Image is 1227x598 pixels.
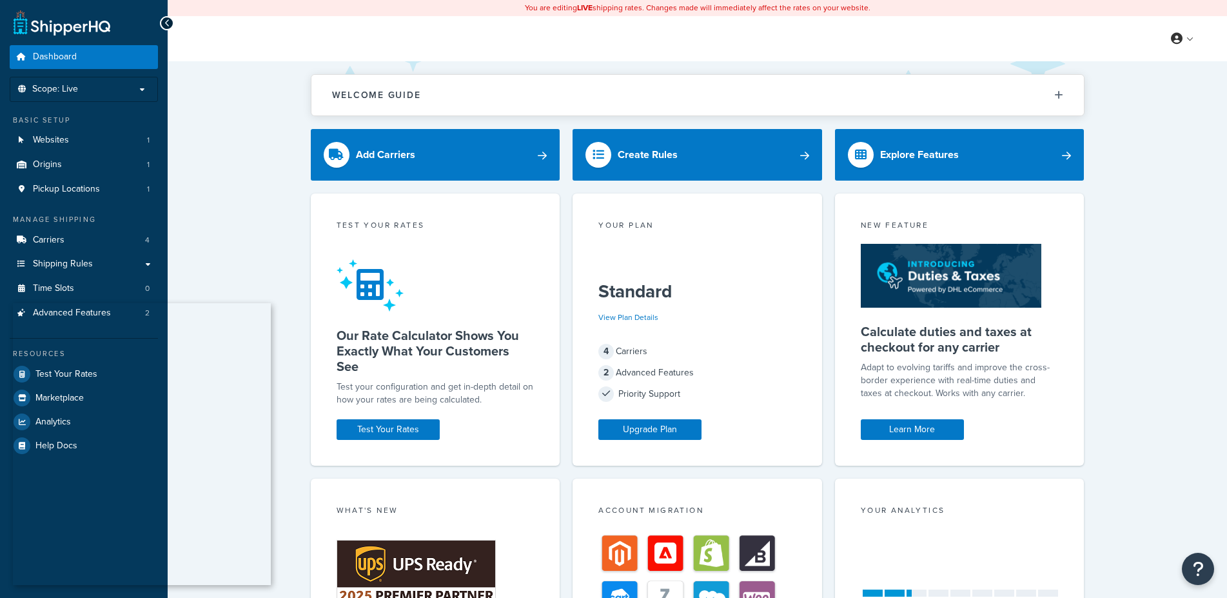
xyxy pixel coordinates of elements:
div: Account Migration [598,504,796,519]
span: 4 [598,344,614,359]
span: Pickup Locations [33,184,100,195]
div: Your Plan [598,219,796,234]
a: Origins1 [10,153,158,177]
span: 4 [145,235,150,246]
a: Pickup Locations1 [10,177,158,201]
a: Upgrade Plan [598,419,702,440]
div: Advanced Features [598,364,796,382]
div: Test your rates [337,219,535,234]
div: Your Analytics [861,504,1059,519]
h5: Calculate duties and taxes at checkout for any carrier [861,324,1059,355]
button: Welcome Guide [311,75,1084,115]
span: 1 [147,159,150,170]
div: Basic Setup [10,115,158,126]
div: Resources [10,348,158,359]
li: Origins [10,153,158,177]
button: Open Resource Center [1182,553,1214,585]
span: Origins [33,159,62,170]
div: Manage Shipping [10,214,158,225]
span: Carriers [33,235,64,246]
a: Learn More [861,419,964,440]
a: Help Docs [10,434,158,457]
a: Time Slots0 [10,277,158,301]
div: Create Rules [618,146,678,164]
div: Add Carriers [356,146,415,164]
div: What's New [337,504,535,519]
a: Create Rules [573,129,822,181]
b: LIVE [577,2,593,14]
li: Advanced Features [10,301,158,325]
div: Priority Support [598,385,796,403]
span: Scope: Live [32,84,78,95]
a: Shipping Rules [10,252,158,276]
h5: Standard [598,281,796,302]
span: 1 [147,135,150,146]
h5: Our Rate Calculator Shows You Exactly What Your Customers See [337,328,535,374]
span: Websites [33,135,69,146]
a: Dashboard [10,45,158,69]
a: Analytics [10,410,158,434]
h2: Welcome Guide [332,90,421,100]
a: Websites1 [10,128,158,152]
span: 1 [147,184,150,195]
a: View Plan Details [598,312,658,323]
span: Shipping Rules [33,259,93,270]
a: Advanced Features2 [10,301,158,325]
p: Adapt to evolving tariffs and improve the cross-border experience with real-time duties and taxes... [861,361,1059,400]
a: Marketplace [10,386,158,410]
li: Websites [10,128,158,152]
div: New Feature [861,219,1059,234]
li: Time Slots [10,277,158,301]
a: Add Carriers [311,129,560,181]
a: Test Your Rates [337,419,440,440]
span: Time Slots [33,283,74,294]
li: Pickup Locations [10,177,158,201]
span: Dashboard [33,52,77,63]
div: Test your configuration and get in-depth detail on how your rates are being calculated. [337,381,535,406]
span: 2 [598,365,614,381]
a: Test Your Rates [10,363,158,386]
div: Carriers [598,343,796,361]
a: Explore Features [835,129,1085,181]
div: Explore Features [880,146,959,164]
li: Carriers [10,228,158,252]
span: 0 [145,283,150,294]
a: Carriers4 [10,228,158,252]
